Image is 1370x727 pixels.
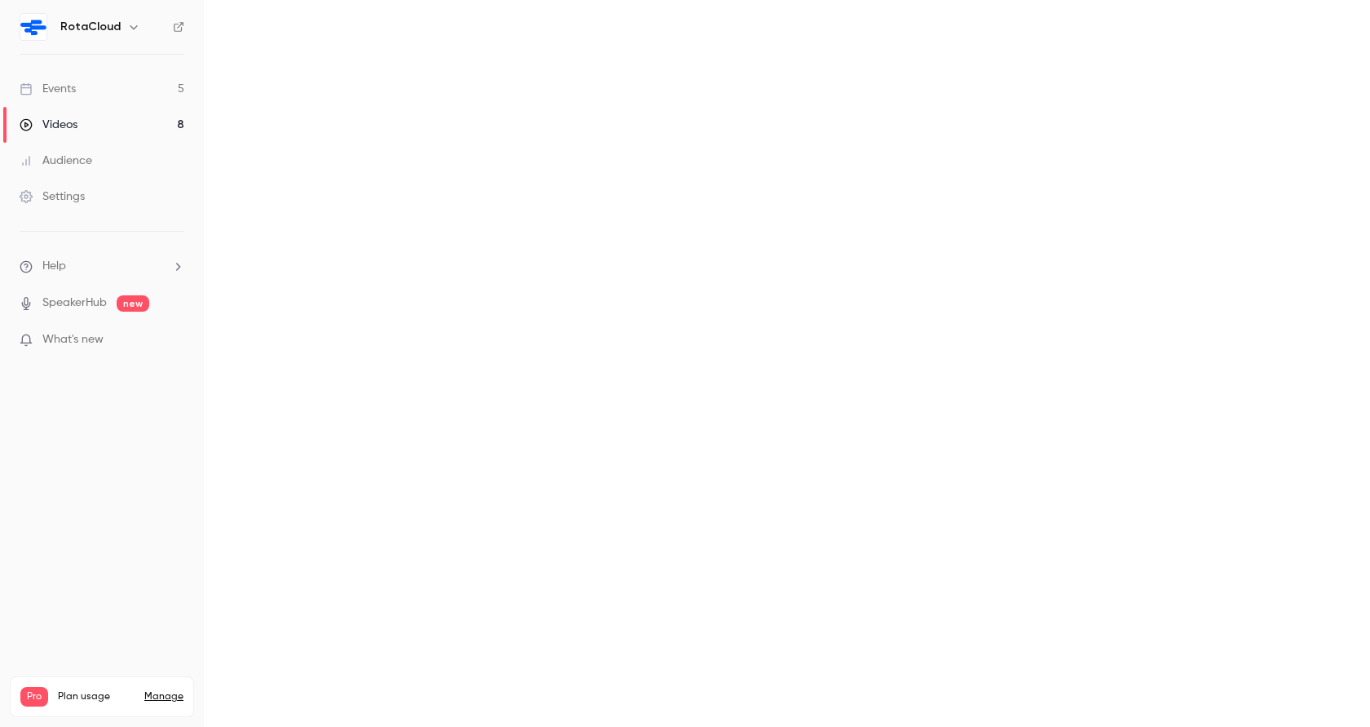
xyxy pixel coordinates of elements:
div: Audience [20,153,92,169]
a: SpeakerHub [42,295,107,312]
span: Plan usage [58,690,135,703]
span: Pro [20,687,48,707]
h6: RotaCloud [60,19,121,35]
img: RotaCloud [20,14,46,40]
span: new [117,295,149,312]
span: Help [42,258,66,275]
li: help-dropdown-opener [20,258,184,275]
div: Settings [20,188,85,205]
div: Videos [20,117,77,133]
div: Events [20,81,76,97]
a: Manage [144,690,183,703]
span: What's new [42,331,104,348]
